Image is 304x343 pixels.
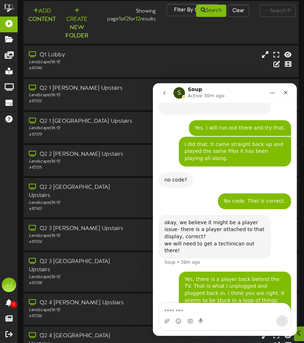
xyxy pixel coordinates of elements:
div: Jennifer says… [6,53,138,89]
div: Landscape ( 16:9 ) [29,200,133,206]
div: okay, we believe it might be a player issue- there is a player attached to that display, correct?... [12,136,112,171]
div: Jennifer says… [6,110,138,132]
button: Add Content [26,7,58,24]
div: Jennifer says… [6,37,138,53]
div: Q2 3 [PERSON_NAME] Upstairs [29,225,133,233]
div: I did that. It came straight back up and played the same files it has been playing all along. [32,58,132,79]
div: Soup • 38m ago [12,177,47,181]
div: # 10135 [29,165,133,171]
div: No code. That is correct. [71,114,132,122]
div: # 10143 [29,206,133,212]
div: Landscape ( 16:9 ) [29,92,133,98]
button: Clear [228,5,249,17]
div: Landscape ( 16:9 ) [29,59,133,65]
strong: 12 [135,16,140,22]
div: # 10139 [29,132,133,138]
button: Send a message… [123,232,135,244]
div: Q2 1 [PERSON_NAME] Upstairs [29,84,133,93]
div: Showing page of for results [91,4,161,23]
div: # 10144 [29,65,133,71]
div: Q1 Lobby [29,51,133,59]
div: No code. That is correct. [65,110,138,126]
div: # 10134 [29,239,133,245]
button: Start recording [46,235,51,241]
div: no code?Add reaction [6,89,40,105]
div: Yes. I will run out there and try that. [42,41,132,48]
div: Q2 2 [PERSON_NAME] Upstairs [29,150,133,159]
div: Q2 4 [PERSON_NAME] Upstiars [29,299,133,307]
div: okay, we believe it might be a player issue- there is a player attached to that display, correct?... [6,132,118,175]
span: 0 [10,301,17,308]
button: Create New Folder [63,7,90,40]
div: Landscape ( 16:9 ) [29,274,133,280]
strong: 2 [126,16,129,22]
div: Landscape ( 16:9 ) [29,233,133,239]
div: Landscape ( 16:9 ) [29,125,133,131]
div: Q2 3 [GEOGRAPHIC_DATA] Upstairs [29,258,133,274]
button: Filter By Group [167,4,218,16]
div: Jennifer says… [6,188,138,248]
div: Soup says… [6,132,138,188]
div: Yes, there is a player back behind the TV. That is what I unplugged and plugged back in. I think ... [26,188,138,239]
div: Landscape ( 16:9 ) [29,307,133,313]
div: # 10138 [29,280,133,286]
div: # 10133 [29,98,133,104]
strong: 1 [119,16,121,22]
div: Yes. I will run out there and try that. [36,37,138,53]
div: Landscape ( 16:9 ) [29,159,133,165]
div: Q2 2 [GEOGRAPHIC_DATA] Upstairs [29,183,133,200]
div: # 10136 [29,313,133,319]
div: I did that. It came straight back up and played the same files it has been playing all along. [26,53,138,83]
button: Gif picker [34,235,40,241]
iframe: To enrich screen reader interactions, please activate Accessibility in Grammarly extension settings [153,83,297,336]
button: Search [196,5,226,17]
div: JJ [2,278,16,292]
input: -- Search Playlists by Name -- [260,5,296,17]
textarea: Message… [6,220,138,232]
button: Upload attachment [11,235,17,241]
div: no code? [12,93,34,100]
button: Emoji picker [23,235,28,241]
div: Yes, there is a player back behind the TV. That is what I unplugged and plugged back in. I think ... [32,193,132,235]
div: Soup says… [6,89,138,111]
div: Q2 1 [GEOGRAPHIC_DATA] Upstairs [29,117,133,126]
